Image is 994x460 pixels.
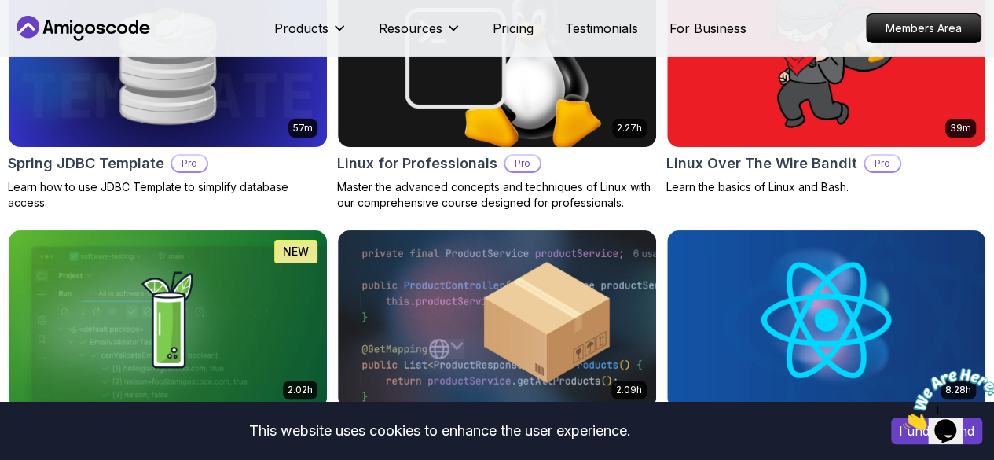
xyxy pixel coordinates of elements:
a: Pricing [493,19,534,38]
p: 39m [950,122,971,134]
iframe: chat widget [897,362,994,436]
img: Mockito & Java Unit Testing card [9,230,327,409]
p: 2.09h [616,384,642,396]
img: React JS Developer Guide card [667,230,985,409]
p: Products [274,19,328,38]
p: Learn the basics of Linux and Bash. [666,179,986,195]
p: 2.27h [617,122,642,134]
button: Products [274,19,347,50]
img: Chat attention grabber [6,6,104,68]
p: Pro [505,156,540,171]
p: 2.02h [288,384,313,396]
a: Testimonials [565,19,638,38]
h2: Linux for Professionals [337,153,497,175]
p: Learn how to use JDBC Template to simplify database access. [8,179,328,211]
a: Members Area [866,13,981,43]
button: Accept cookies [891,418,982,444]
a: For Business [669,19,746,38]
p: Members Area [867,14,981,42]
p: Master the advanced concepts and techniques of Linux with our comprehensive course designed for p... [337,179,657,211]
img: Spring Boot Product API card [338,230,656,409]
span: 1 [6,6,13,20]
p: Resources [379,19,442,38]
button: Resources [379,19,461,50]
p: 57m [293,122,313,134]
p: NEW [283,244,309,259]
p: Pro [865,156,900,171]
h2: Linux Over The Wire Bandit [666,153,857,175]
h2: Spring JDBC Template [8,153,164,175]
div: This website uses cookies to enhance the user experience. [12,414,867,448]
p: Pro [172,156,207,171]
